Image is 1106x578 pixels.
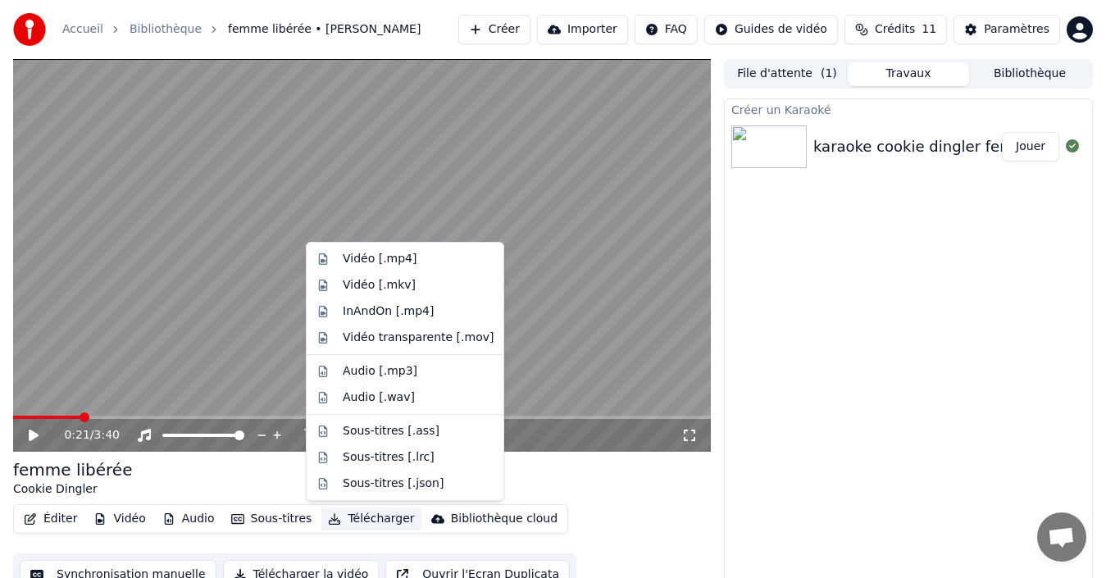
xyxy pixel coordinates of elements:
[156,507,221,530] button: Audio
[969,62,1090,86] button: Bibliothèque
[225,507,319,530] button: Sous-titres
[725,99,1092,119] div: Créer un Karaoké
[844,15,947,44] button: Crédits11
[64,427,89,444] span: 0:21
[343,423,439,439] div: Sous-titres [.ass]
[848,62,969,86] button: Travaux
[130,21,202,38] a: Bibliothèque
[13,13,46,46] img: youka
[726,62,848,86] button: File d'attente
[87,507,152,530] button: Vidéo
[1002,132,1059,162] button: Jouer
[64,427,103,444] div: /
[343,449,435,466] div: Sous-titres [.lrc]
[17,507,84,530] button: Éditer
[458,15,530,44] button: Créer
[922,21,936,38] span: 11
[343,363,417,380] div: Audio [.mp3]
[984,21,1049,38] div: Paramètres
[537,15,628,44] button: Importer
[343,277,416,294] div: Vidéo [.mkv]
[94,427,120,444] span: 3:40
[875,21,915,38] span: Crédits
[821,66,837,82] span: ( 1 )
[954,15,1060,44] button: Paramètres
[62,21,421,38] nav: breadcrumb
[1037,512,1086,562] div: Ouvrir le chat
[321,507,421,530] button: Télécharger
[343,251,416,267] div: Vidéo [.mp4]
[13,481,132,498] div: Cookie Dingler
[343,389,415,406] div: Audio [.wav]
[343,303,435,320] div: InAndOn [.mp4]
[635,15,698,44] button: FAQ
[343,330,494,346] div: Vidéo transparente [.mov]
[13,458,132,481] div: femme libérée
[343,476,444,492] div: Sous-titres [.json]
[704,15,838,44] button: Guides de vidéo
[62,21,103,38] a: Accueil
[451,511,558,527] div: Bibliothèque cloud
[228,21,421,38] span: femme libérée • [PERSON_NAME]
